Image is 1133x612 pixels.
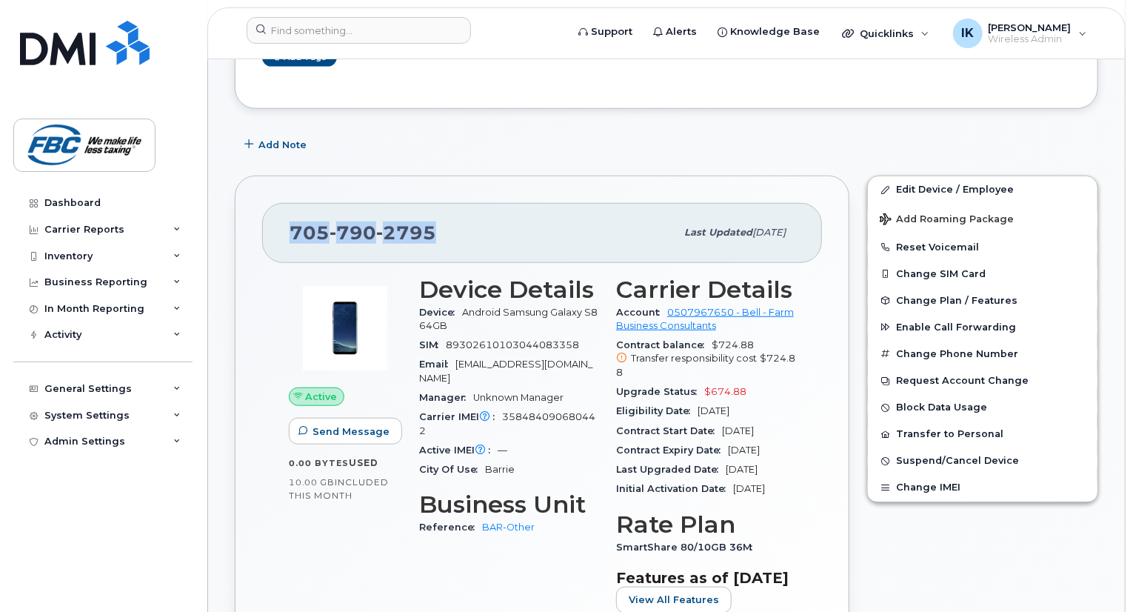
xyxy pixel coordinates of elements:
button: Request Account Change [868,367,1097,394]
h3: Features as of [DATE] [616,569,795,587]
span: $724.88 [616,339,795,379]
span: Transfer responsibility cost [631,353,757,364]
button: Add Roaming Package [868,203,1097,233]
span: Active IMEI [419,445,498,456]
span: 10.00 GB [289,477,335,488]
button: Add Note [235,131,319,158]
span: [DATE] [752,227,786,238]
h3: Rate Plan [616,511,795,538]
span: IK [961,24,974,42]
span: SIM [419,339,446,350]
span: 705 [290,222,436,244]
span: Contract balance [616,339,712,350]
span: Suspend/Cancel Device [896,456,1019,467]
span: Support [591,24,632,39]
span: 790 [330,222,376,244]
span: — [498,445,507,456]
span: Change Plan / Features [896,295,1017,306]
h3: Device Details [419,276,598,303]
span: 2795 [376,222,436,244]
span: Eligibility Date [616,405,698,416]
span: $724.88 [616,353,795,377]
span: 89302610103044083358 [446,339,579,350]
span: [DATE] [728,445,760,456]
span: SmartShare 80/10GB 36M [616,542,760,553]
span: [EMAIL_ADDRESS][DOMAIN_NAME] [419,359,592,383]
span: Add Note [258,138,307,152]
span: Knowledge Base [730,24,820,39]
span: Manager [419,392,473,403]
span: [PERSON_NAME] [989,21,1072,33]
button: Transfer to Personal [868,421,1097,448]
span: included this month [289,476,389,501]
button: Change Plan / Features [868,287,1097,314]
button: Suspend/Cancel Device [868,448,1097,474]
span: Active [306,390,338,404]
span: [DATE] [698,405,729,416]
span: $674.88 [704,386,746,397]
a: Knowledge Base [707,17,830,47]
span: Contract Start Date [616,425,722,436]
button: Send Message [289,418,402,445]
a: BAR-Other [482,522,535,533]
a: Edit Device / Employee [868,176,1097,203]
span: Initial Activation Date [616,483,733,494]
button: Change IMEI [868,474,1097,501]
span: 0.00 Bytes [289,458,349,468]
span: used [349,457,378,468]
span: 358484090680442 [419,411,595,436]
span: [DATE] [722,425,754,436]
a: 0507967650 - Bell - Farm Business Consultants [616,307,794,331]
span: Quicklinks [860,27,914,39]
span: Contract Expiry Date [616,445,728,456]
div: Quicklinks [832,19,940,48]
button: Reset Voicemail [868,234,1097,261]
div: Ibrahim Kabir [943,19,1097,48]
h3: Carrier Details [616,276,795,303]
span: Add Roaming Package [880,213,1014,227]
span: Alerts [666,24,697,39]
span: View All Features [629,593,719,607]
span: Email [419,359,455,370]
button: Change SIM Card [868,261,1097,287]
span: Send Message [313,425,390,439]
a: Alerts [643,17,707,47]
span: City Of Use [419,464,485,475]
span: Reference [419,522,482,533]
img: image20231002-3703462-14z1eb8.jpeg [301,284,390,373]
span: Last Upgraded Date [616,464,726,475]
span: Unknown Manager [473,392,564,403]
button: Enable Call Forwarding [868,314,1097,341]
h3: Business Unit [419,491,598,518]
span: Device [419,307,462,318]
span: Carrier IMEI [419,411,502,422]
span: Upgrade Status [616,386,704,397]
span: Enable Call Forwarding [896,322,1016,333]
span: Android Samsung Galaxy S8 64GB [419,307,598,331]
span: Last updated [684,227,752,238]
span: Barrie [485,464,515,475]
span: Wireless Admin [989,33,1072,45]
span: [DATE] [726,464,758,475]
span: Account [616,307,667,318]
input: Find something... [247,17,471,44]
button: Block Data Usage [868,394,1097,421]
button: Change Phone Number [868,341,1097,367]
span: [DATE] [733,483,765,494]
a: Support [568,17,643,47]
